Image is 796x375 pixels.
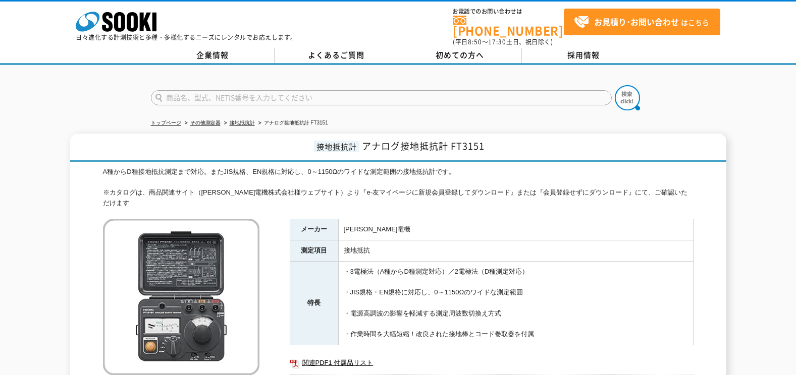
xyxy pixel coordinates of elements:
a: 関連PDF1 付属品リスト [290,356,694,369]
th: 特長 [290,261,338,345]
li: アナログ接地抵抗計 FT3151 [256,118,328,129]
span: 17:30 [488,37,506,46]
a: よくあるご質問 [275,48,398,63]
td: [PERSON_NAME]電機 [338,219,693,240]
input: 商品名、型式、NETIS番号を入力してください [151,90,612,105]
th: メーカー [290,219,338,240]
img: アナログ接地抵抗計 FT3151 [103,219,259,375]
span: はこちら [574,15,709,30]
a: 接地抵抗計 [230,120,255,126]
a: その他測定器 [190,120,221,126]
a: [PHONE_NUMBER] [453,16,564,36]
a: 企業情報 [151,48,275,63]
th: 測定項目 [290,240,338,261]
strong: お見積り･お問い合わせ [594,16,679,28]
span: 8:50 [468,37,482,46]
a: 採用情報 [522,48,646,63]
a: 初めての方へ [398,48,522,63]
span: (平日 ～ 土日、祝日除く) [453,37,553,46]
td: 接地抵抗 [338,240,693,261]
span: アナログ接地抵抗計 FT3151 [362,139,485,153]
span: お電話でのお問い合わせは [453,9,564,15]
a: トップページ [151,120,181,126]
p: 日々進化する計測技術と多種・多様化するニーズにレンタルでお応えします。 [76,34,297,40]
a: お見積り･お問い合わせはこちら [564,9,720,35]
img: btn_search.png [615,85,640,110]
div: A種からD種接地抵抗測定まで対応。またJIS規格、EN規格に対応し、0～1150Ωのワイドな測定範囲の接地抵抗計です。 ※カタログは、商品関連サイト（[PERSON_NAME]電機株式会社様ウェ... [103,167,694,209]
span: 初めての方へ [436,49,484,60]
span: 接地抵抗計 [314,141,359,152]
td: ・3電極法（A種からD種測定対応）／2電極法（D種測定対応） ・JIS規格・EN規格に対応し、0～1150Ωのワイドな測定範囲 ・電源高調波の影響を軽減する測定周波数切換え方式 ・作業時間を大幅... [338,261,693,345]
